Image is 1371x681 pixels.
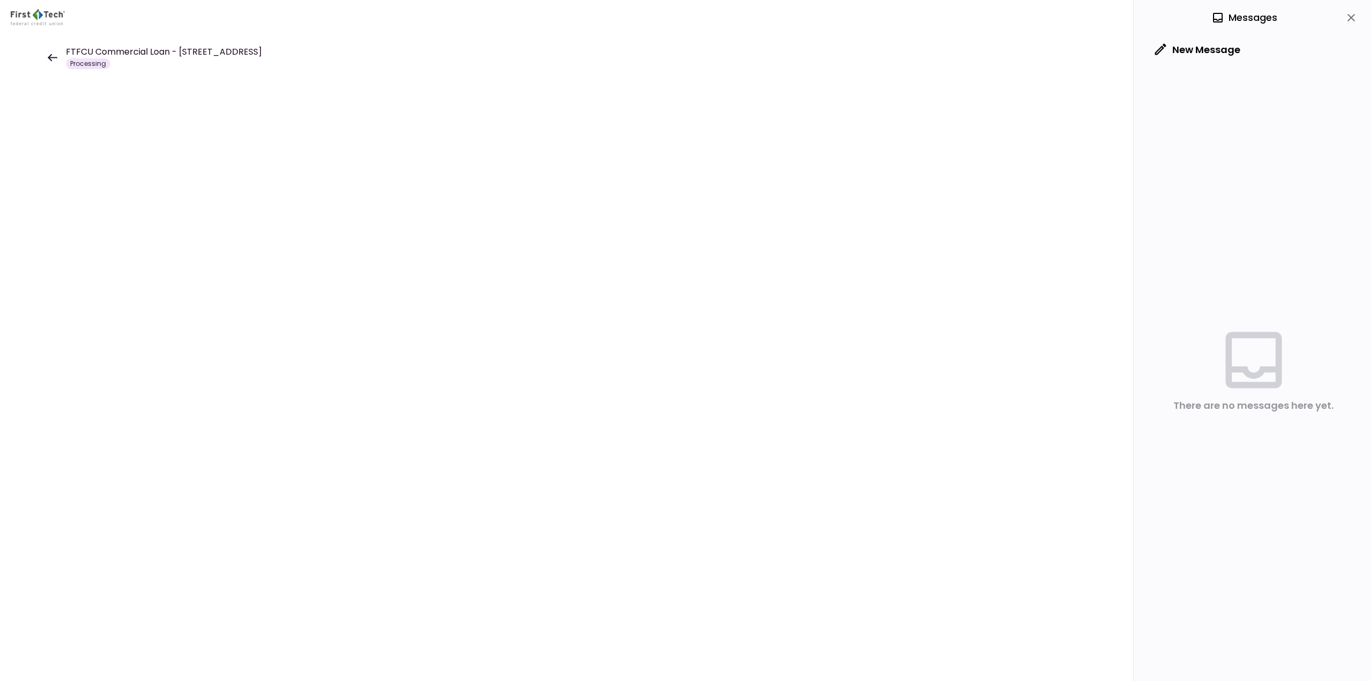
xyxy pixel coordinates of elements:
[66,46,262,58] h1: FTFCU Commercial Loan - [STREET_ADDRESS]
[1147,36,1249,64] button: New Message
[1342,9,1360,27] button: close
[1211,10,1277,26] div: Messages
[66,58,110,69] div: Processing
[1173,398,1334,414] div: There are no messages here yet.
[11,9,65,25] img: Partner icon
